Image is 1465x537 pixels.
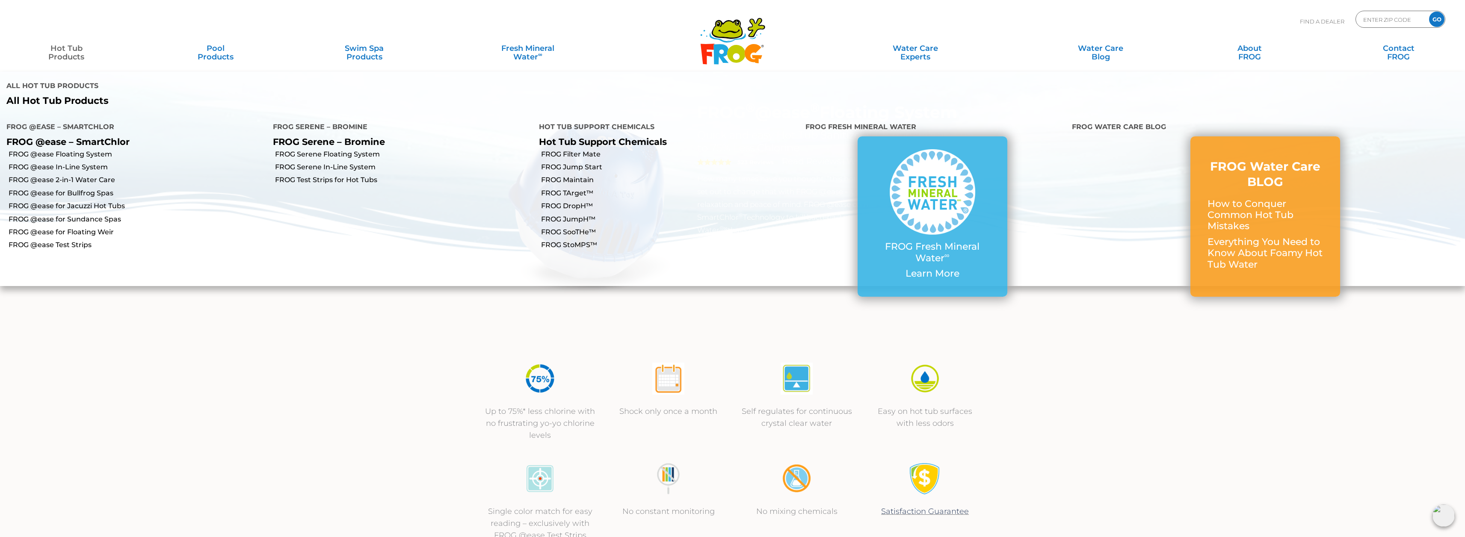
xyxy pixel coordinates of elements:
[1043,40,1159,57] a: Water CareBlog
[541,240,799,250] a: FROG StoMPS™
[741,505,852,517] p: No mixing chemicals
[9,215,266,224] a: FROG @ease for Sundance Spas
[9,40,124,57] a: Hot TubProducts
[541,201,799,211] a: FROG DropH™
[1300,11,1344,32] p: Find A Dealer
[306,40,422,57] a: Swim SpaProducts
[1208,236,1323,270] p: Everything You Need to Know About Foamy Hot Tub Water
[1072,119,1459,136] h4: FROG Water Care Blog
[875,149,990,283] a: FROG Fresh Mineral Water∞ Learn More
[485,405,596,441] p: Up to 75%* less chlorine with no frustrating yo-yo chlorine levels
[741,405,852,429] p: Self regulates for continuous crystal clear water
[541,189,799,198] a: FROG TArget™
[781,463,813,495] img: no-mixing1
[875,268,990,279] p: Learn More
[541,215,799,224] a: FROG JumpH™
[6,136,260,147] p: FROG @ease – SmartChlor
[273,136,527,147] p: FROG Serene – Bromine
[9,227,266,237] a: FROG @ease for Floating Weir
[1208,198,1323,232] p: How to Conquer Common Hot Tub Mistakes
[881,507,969,516] a: Satisfaction Guarantee
[539,136,667,147] a: Hot Tub Support Chemicals
[9,162,266,172] a: FROG @ease In-Line System
[1429,12,1444,27] input: GO
[275,150,533,159] a: FROG Serene Floating System
[781,363,813,395] img: atease-icon-self-regulates
[9,150,266,159] a: FROG @ease Floating System
[275,162,533,172] a: FROG Serene In-Line System
[1432,505,1455,527] img: openIcon
[821,40,1009,57] a: Water CareExperts
[539,119,793,136] h4: Hot Tub Support Chemicals
[944,251,950,260] sup: ∞
[613,505,724,517] p: No constant monitoring
[909,463,941,495] img: Satisfaction Guarantee Icon
[613,405,724,417] p: Shock only once a month
[9,201,266,211] a: FROG @ease for Jacuzzi Hot Tubs
[157,40,273,57] a: PoolProducts
[1341,40,1456,57] a: ContactFROG
[541,150,799,159] a: FROG Filter Mate
[9,189,266,198] a: FROG @ease for Bullfrog Spas
[541,162,799,172] a: FROG Jump Start
[652,463,684,495] img: no-constant-monitoring1
[6,95,726,106] a: All Hot Tub Products
[524,463,556,495] img: icon-atease-color-match
[541,227,799,237] a: FROG SooTHe™
[1362,13,1420,26] input: Zip Code Form
[9,175,266,185] a: FROG @ease 2-in-1 Water Care
[538,51,542,58] sup: ∞
[9,240,266,250] a: FROG @ease Test Strips
[275,175,533,185] a: FROG Test Strips for Hot Tubs
[652,363,684,395] img: atease-icon-shock-once
[6,119,260,136] h4: FROG @ease – SmartChlor
[524,363,556,395] img: icon-atease-75percent-less
[6,78,726,95] h4: All Hot Tub Products
[273,119,527,136] h4: FROG Serene – Bromine
[1208,159,1323,274] a: FROG Water Care BLOG How to Conquer Common Hot Tub Mistakes Everything You Need to Know About Foa...
[875,241,990,264] p: FROG Fresh Mineral Water
[805,119,1059,136] h4: FROG Fresh Mineral Water
[1208,159,1323,190] h3: FROG Water Care BLOG
[909,363,941,395] img: icon-atease-easy-on
[541,175,799,185] a: FROG Maintain
[456,40,601,57] a: Fresh MineralWater∞
[1192,40,1308,57] a: AboutFROG
[870,405,981,429] p: Easy on hot tub surfaces with less odors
